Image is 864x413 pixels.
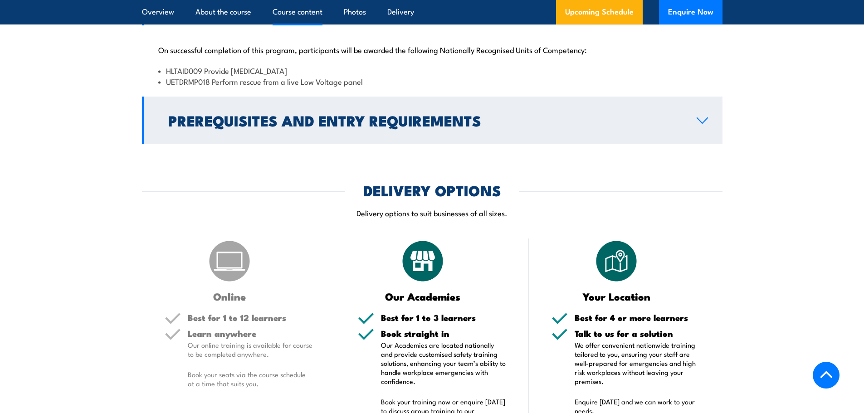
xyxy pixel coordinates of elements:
[188,340,313,359] p: Our online training is available for course to be completed anywhere.
[165,291,295,301] h3: Online
[188,329,313,338] h5: Learn anywhere
[158,65,706,76] li: HLTAID009 Provide [MEDICAL_DATA]
[381,340,506,386] p: Our Academies are located nationally and provide customised safety training solutions, enhancing ...
[142,97,722,144] a: Prerequisites and Entry Requirements
[381,329,506,338] h5: Book straight in
[552,291,682,301] h3: Your Location
[575,329,700,338] h5: Talk to us for a solution
[158,76,706,87] li: UETDRMP018 Perform rescue from a live Low Voltage panel
[363,184,501,196] h2: DELIVERY OPTIONS
[381,313,506,322] h5: Best for 1 to 3 learners
[575,340,700,386] p: We offer convenient nationwide training tailored to you, ensuring your staff are well-prepared fo...
[188,313,313,322] h5: Best for 1 to 12 learners
[358,291,488,301] h3: Our Academies
[142,208,722,218] p: Delivery options to suit businesses of all sizes.
[188,370,313,388] p: Book your seats via the course schedule at a time that suits you.
[575,313,700,322] h5: Best for 4 or more learners
[168,114,682,126] h2: Prerequisites and Entry Requirements
[158,45,706,54] p: On successful completion of this program, participants will be awarded the following Nationally R...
